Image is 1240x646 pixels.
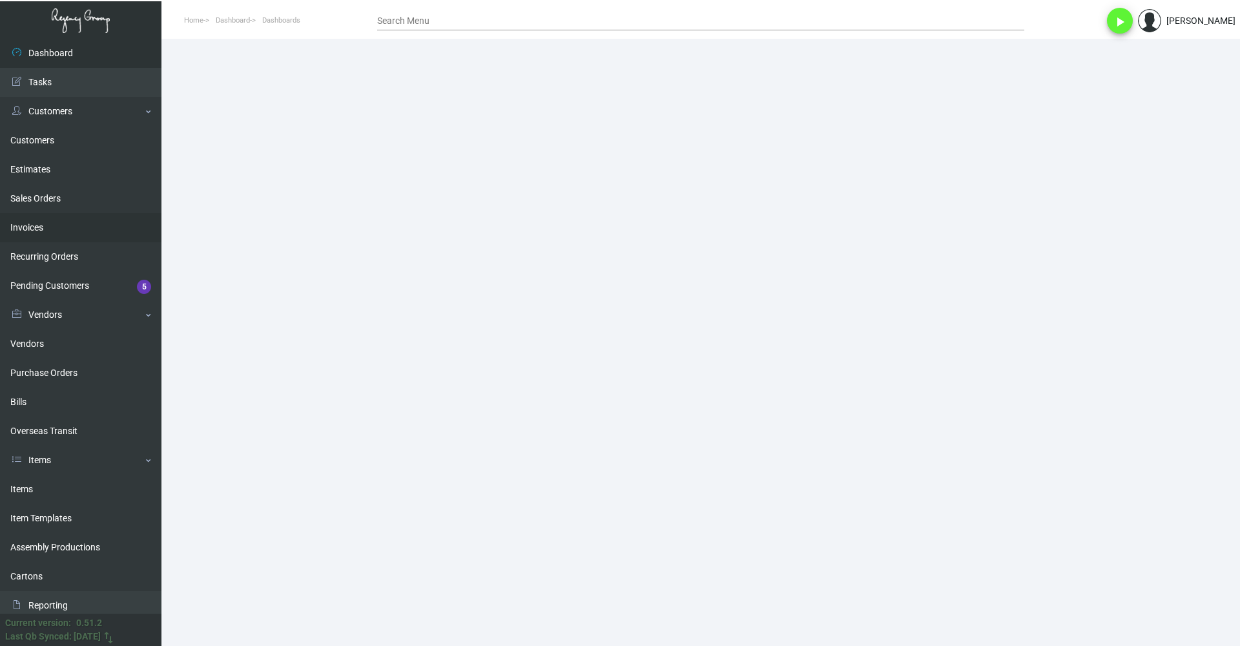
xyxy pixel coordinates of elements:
span: Home [184,16,203,25]
div: Last Qb Synced: [DATE] [5,630,101,643]
div: 0.51.2 [76,616,102,630]
div: Current version: [5,616,71,630]
i: play_arrow [1112,14,1128,30]
img: admin@bootstrapmaster.com [1138,9,1161,32]
div: [PERSON_NAME] [1166,14,1235,28]
button: play_arrow [1107,8,1133,34]
span: Dashboard [216,16,250,25]
span: Dashboards [262,16,300,25]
